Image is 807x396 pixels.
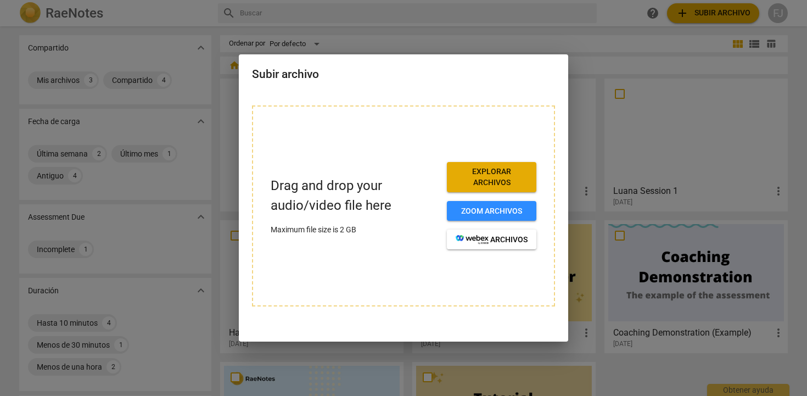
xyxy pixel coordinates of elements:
span: archivos [456,235,528,246]
h2: Subir archivo [252,68,555,81]
p: Drag and drop your audio/video file here [271,176,438,215]
span: Explorar archivos [456,166,528,188]
span: Zoom archivos [456,206,528,217]
button: archivos [447,230,536,249]
button: Zoom archivos [447,201,536,221]
p: Maximum file size is 2 GB [271,224,438,236]
button: Explorar archivos [447,162,536,192]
